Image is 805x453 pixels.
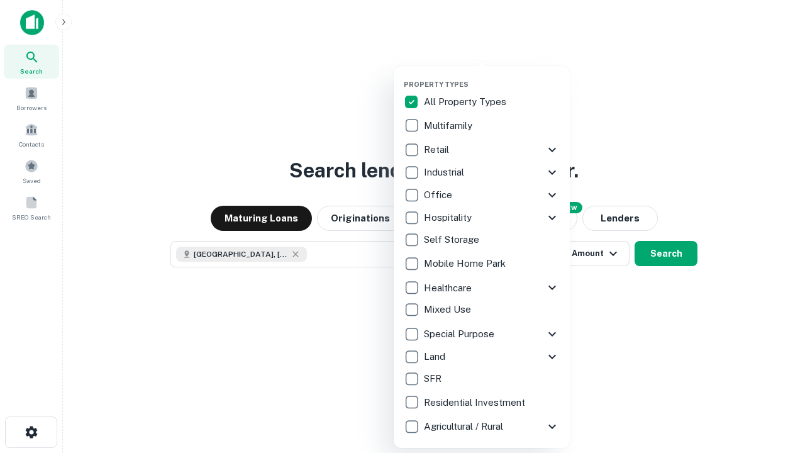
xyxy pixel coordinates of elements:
div: Agricultural / Rural [404,415,560,438]
p: Industrial [424,165,467,180]
p: Agricultural / Rural [424,419,506,434]
p: Special Purpose [424,327,497,342]
p: Hospitality [424,210,474,225]
div: Retail [404,138,560,161]
p: Land [424,349,448,364]
p: SFR [424,371,444,386]
p: Mixed Use [424,302,474,317]
div: Special Purpose [404,323,560,345]
span: Property Types [404,81,469,88]
div: Office [404,184,560,206]
p: Multifamily [424,118,475,133]
p: Mobile Home Park [424,256,508,271]
div: Hospitality [404,206,560,229]
div: Land [404,345,560,368]
div: Industrial [404,161,560,184]
p: Healthcare [424,281,474,296]
iframe: Chat Widget [742,352,805,413]
div: Healthcare [404,276,560,299]
p: Residential Investment [424,395,528,410]
p: All Property Types [424,94,509,109]
p: Retail [424,142,452,157]
p: Self Storage [424,232,482,247]
p: Office [424,187,455,203]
